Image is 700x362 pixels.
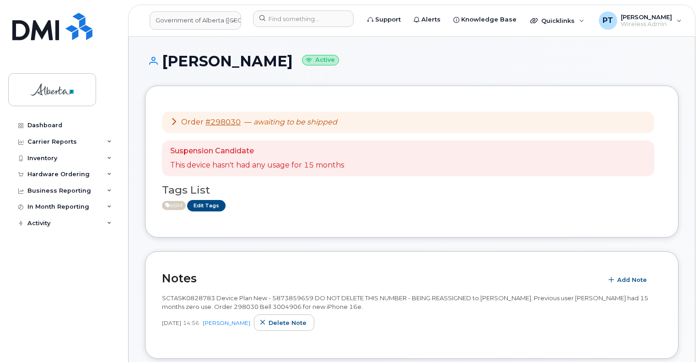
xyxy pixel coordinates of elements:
span: Add Note [617,276,647,284]
small: Active [302,55,339,65]
em: awaiting to be shipped [253,118,337,126]
p: This device hasn't had any usage for 15 months [170,160,344,171]
span: 14:56 [183,319,199,327]
a: [PERSON_NAME] [203,319,250,326]
h3: Tags List [162,184,662,196]
a: Edit Tags [187,200,226,211]
a: #298030 [205,118,241,126]
span: Active [162,201,186,210]
span: Order [181,118,204,126]
span: [DATE] [162,319,181,327]
button: Delete note [254,314,314,331]
h2: Notes [162,271,598,285]
h1: [PERSON_NAME] [145,53,678,69]
button: Add Note [603,272,655,288]
p: Suspension Candidate [170,146,344,157]
span: — [244,118,337,126]
span: Delete note [269,319,307,327]
span: SCTASK0828783 Device Plan New - 5873859659 DO NOT DELETE THIS NUMBER - BEING REASSIGNED to [PERSO... [162,294,648,310]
